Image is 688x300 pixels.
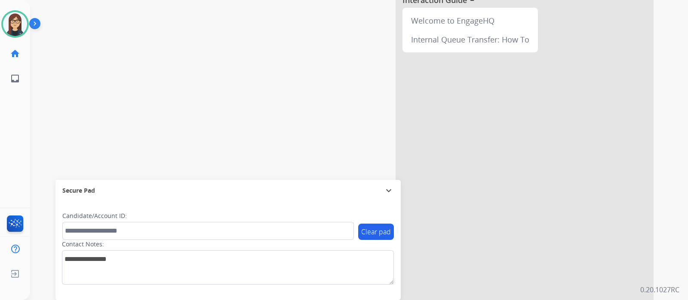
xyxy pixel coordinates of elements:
[406,30,534,49] div: Internal Queue Transfer: How To
[384,185,394,196] mat-icon: expand_more
[10,48,20,59] mat-icon: home
[10,73,20,84] mat-icon: inbox
[3,12,27,36] img: avatar
[358,224,394,240] button: Clear pad
[640,285,679,295] p: 0.20.1027RC
[406,11,534,30] div: Welcome to EngageHQ
[62,240,104,248] label: Contact Notes:
[62,212,127,220] label: Candidate/Account ID:
[62,186,95,195] span: Secure Pad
